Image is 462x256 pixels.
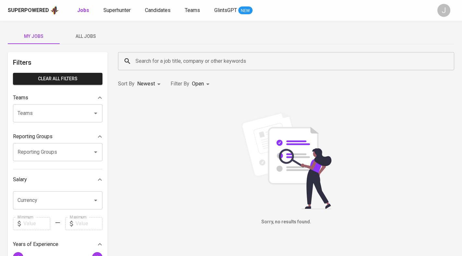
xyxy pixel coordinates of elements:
[13,176,27,184] p: Salary
[23,217,50,230] input: Value
[13,130,102,143] div: Reporting Groups
[238,7,253,14] span: NEW
[185,6,201,15] a: Teams
[238,112,335,209] img: file_searching.svg
[13,91,102,104] div: Teams
[214,6,253,15] a: GlintsGPT NEW
[118,80,135,88] p: Sort By
[118,218,454,226] h6: Sorry, no results found.
[103,7,131,13] span: Superhunter
[137,80,155,88] p: Newest
[76,217,102,230] input: Value
[8,6,59,15] a: Superpoweredapp logo
[91,196,100,205] button: Open
[137,78,163,90] div: Newest
[103,6,132,15] a: Superhunter
[50,6,59,15] img: app logo
[145,7,171,13] span: Candidates
[192,78,212,90] div: Open
[437,4,450,17] div: J
[13,133,53,140] p: Reporting Groups
[13,238,102,251] div: Years of Experience
[8,7,49,14] div: Superpowered
[13,57,102,68] h6: Filters
[13,173,102,186] div: Salary
[64,32,108,40] span: All Jobs
[77,7,89,13] b: Jobs
[13,240,58,248] p: Years of Experience
[91,109,100,118] button: Open
[12,32,56,40] span: My Jobs
[145,6,172,15] a: Candidates
[18,75,97,83] span: Clear All filters
[171,80,189,88] p: Filter By
[185,7,200,13] span: Teams
[214,7,237,13] span: GlintsGPT
[13,73,102,85] button: Clear All filters
[13,94,28,102] p: Teams
[91,148,100,157] button: Open
[77,6,90,15] a: Jobs
[192,81,204,87] span: Open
